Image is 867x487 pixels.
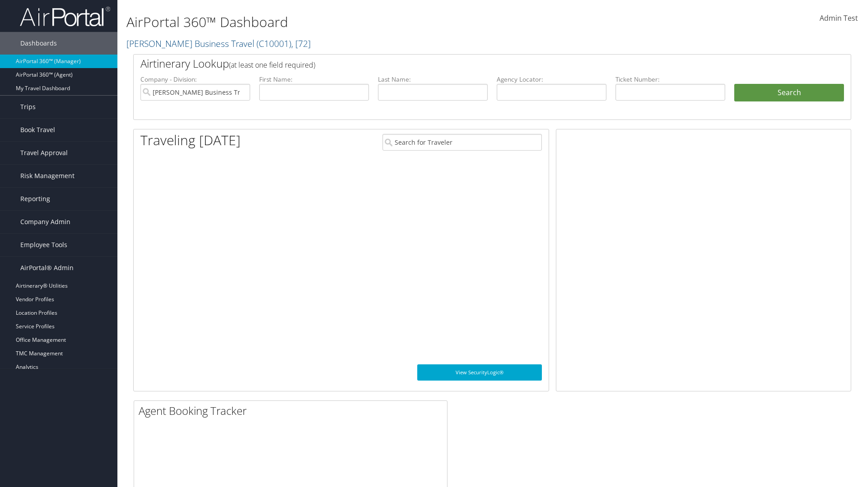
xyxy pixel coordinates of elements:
[820,13,858,23] span: Admin Test
[139,403,447,418] h2: Agent Booking Tracker
[229,60,315,70] span: (at least one field required)
[291,37,311,50] span: , [ 72 ]
[615,75,725,84] label: Ticket Number:
[820,5,858,32] a: Admin Test
[382,134,542,151] input: Search for Traveler
[20,257,74,279] span: AirPortal® Admin
[20,142,68,164] span: Travel Approval
[20,96,36,118] span: Trips
[256,37,291,50] span: ( C10001 )
[734,84,844,102] button: Search
[259,75,369,84] label: First Name:
[378,75,488,84] label: Last Name:
[20,165,75,187] span: Risk Management
[20,6,110,27] img: airportal-logo.png
[126,13,614,32] h1: AirPortal 360™ Dashboard
[140,131,241,150] h1: Traveling [DATE]
[20,188,50,210] span: Reporting
[417,364,542,381] a: View SecurityLogic®
[497,75,606,84] label: Agency Locator:
[20,119,55,141] span: Book Travel
[20,211,70,233] span: Company Admin
[140,56,784,71] h2: Airtinerary Lookup
[20,32,57,55] span: Dashboards
[126,37,311,50] a: [PERSON_NAME] Business Travel
[140,75,250,84] label: Company - Division:
[20,234,67,256] span: Employee Tools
